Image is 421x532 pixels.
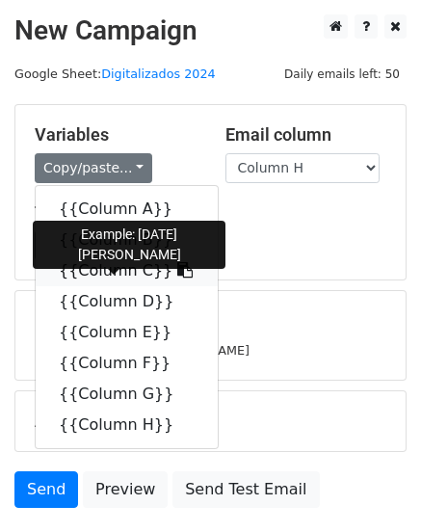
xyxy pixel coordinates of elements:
a: {{Column H}} [36,410,218,440]
small: Google Sheet: [14,66,216,81]
a: Send Test Email [172,471,319,508]
a: {{Column F}} [36,348,218,379]
a: {{Column G}} [36,379,218,410]
a: Digitalizados 2024 [101,66,215,81]
a: {{Column D}} [36,286,218,317]
a: Send [14,471,78,508]
a: {{Column E}} [36,317,218,348]
a: Copy/paste... [35,153,152,183]
small: [EMAIL_ADDRESS][DOMAIN_NAME] [35,343,250,358]
a: Preview [83,471,168,508]
span: Daily emails left: 50 [277,64,407,85]
h2: New Campaign [14,14,407,47]
a: {{Column A}} [36,194,218,225]
iframe: Chat Widget [325,439,421,532]
a: Daily emails left: 50 [277,66,407,81]
div: Widget de chat [325,439,421,532]
h5: Email column [225,124,387,146]
div: Example: [DATE][PERSON_NAME] [33,221,225,269]
h5: Variables [35,124,197,146]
